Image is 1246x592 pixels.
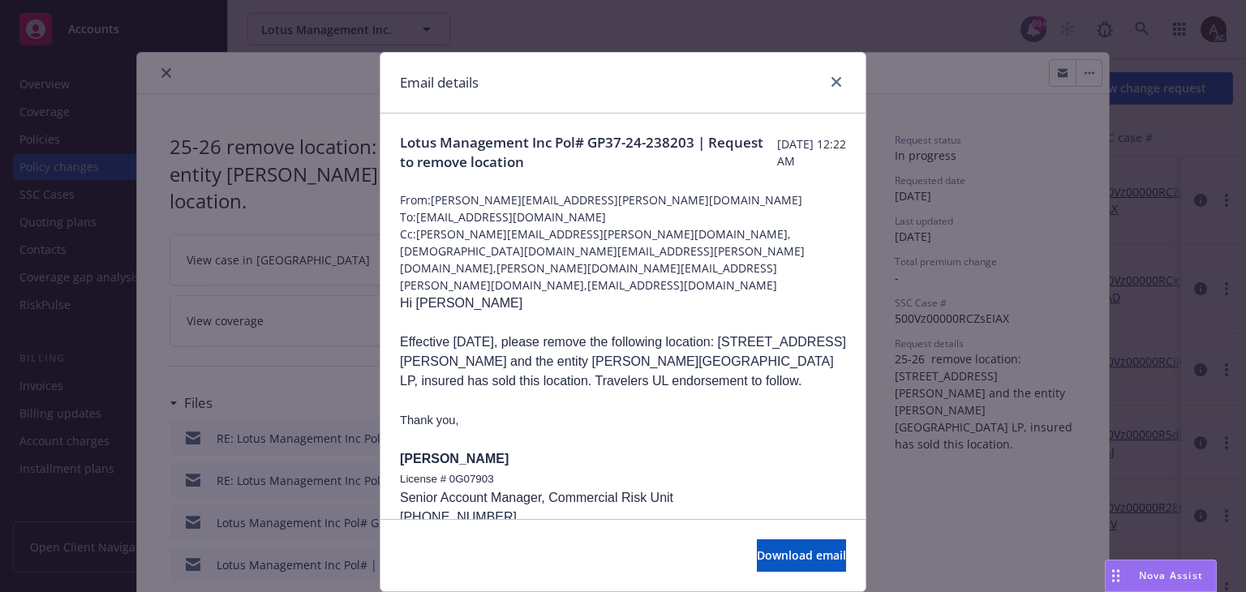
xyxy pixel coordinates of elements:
span: Download email [757,547,846,563]
button: Nova Assist [1105,560,1217,592]
span: License # 0G07903 [400,473,494,485]
span: [PHONE_NUMBER] [400,510,517,524]
div: Drag to move [1106,560,1126,591]
span: Senior Account Manager, Commercial Risk Unit [400,491,673,504]
span: [PERSON_NAME] [400,452,509,465]
span: Thank you, [400,414,459,427]
span: Nova Assist [1139,568,1203,582]
button: Download email [757,539,846,572]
